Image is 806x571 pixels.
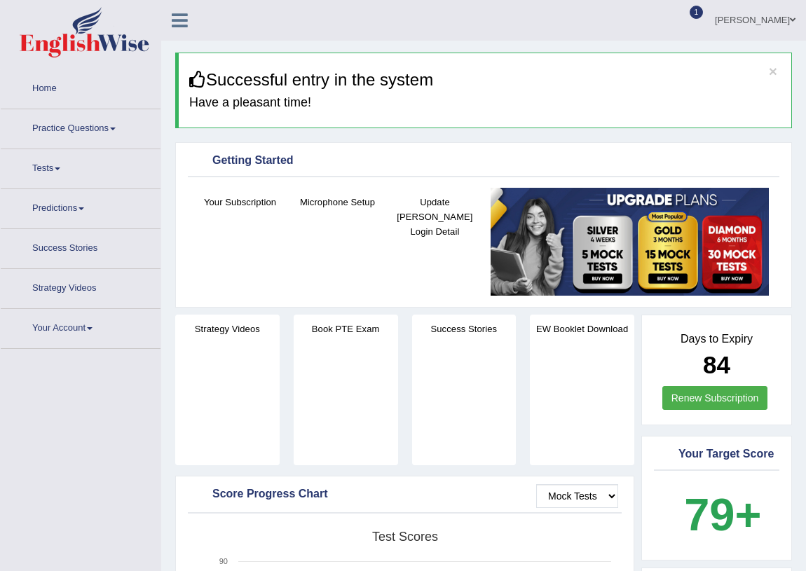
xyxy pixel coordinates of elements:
h4: Success Stories [412,322,517,336]
a: Success Stories [1,229,160,264]
div: Your Target Score [657,444,776,465]
h3: Successful entry in the system [189,71,781,89]
h4: Strategy Videos [175,322,280,336]
h4: Book PTE Exam [294,322,398,336]
div: Getting Started [191,151,776,172]
h4: EW Booklet Download [530,322,634,336]
a: Practice Questions [1,109,160,144]
button: × [769,64,777,78]
h4: Have a pleasant time! [189,96,781,110]
div: Score Progress Chart [191,484,618,505]
a: Home [1,69,160,104]
tspan: Test scores [372,530,438,544]
b: 84 [703,351,730,378]
h4: Update [PERSON_NAME] Login Detail [393,195,477,239]
a: Renew Subscription [662,386,768,410]
b: 79+ [684,489,761,540]
h4: Microphone Setup [296,195,379,209]
text: 90 [219,557,228,565]
h4: Your Subscription [198,195,282,209]
a: Tests [1,149,160,184]
a: Your Account [1,309,160,344]
h4: Days to Expiry [657,333,776,345]
a: Strategy Videos [1,269,160,304]
span: 1 [690,6,704,19]
img: small5.jpg [491,188,769,296]
a: Predictions [1,189,160,224]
